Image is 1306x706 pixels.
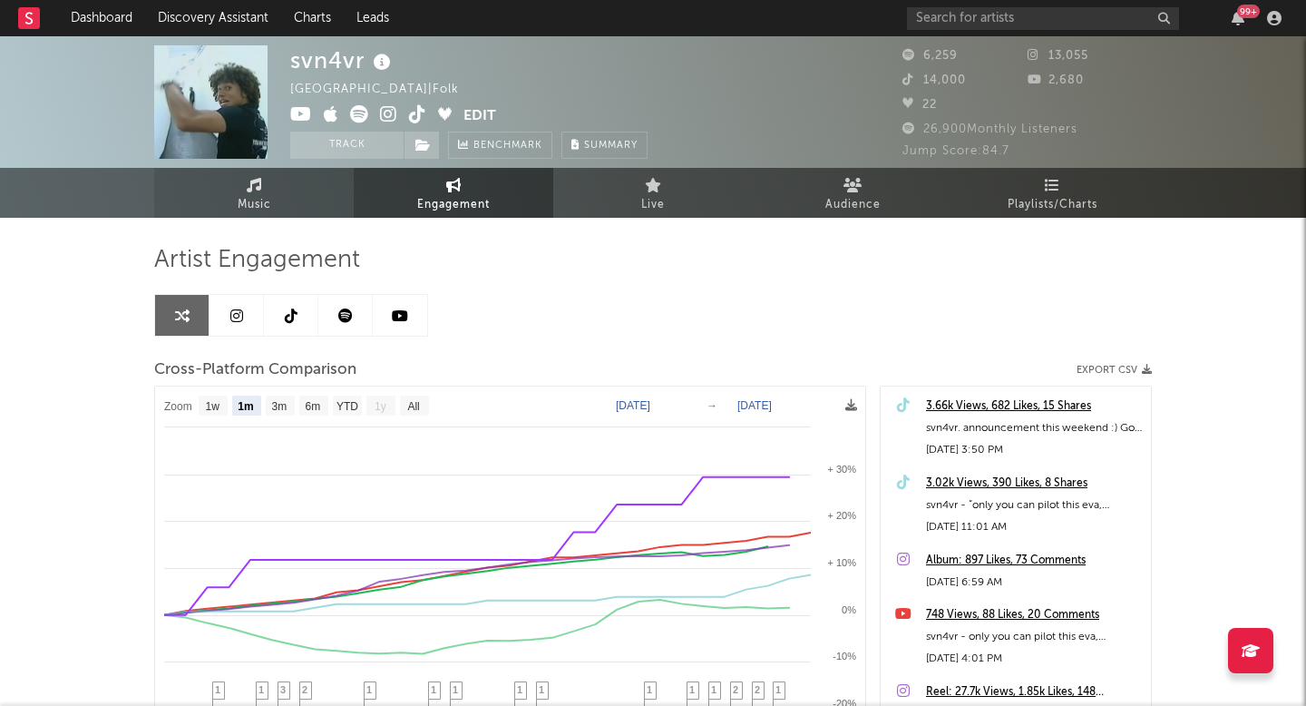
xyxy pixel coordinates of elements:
[926,396,1142,417] a: 3.66k Views, 682 Likes, 15 Shares
[584,141,638,151] span: Summary
[902,74,966,86] span: 14,000
[336,400,358,413] text: YTD
[926,572,1142,593] div: [DATE] 6:59 AM
[238,400,253,413] text: 1m
[828,510,857,521] text: + 20%
[711,684,716,695] span: 1
[473,135,542,157] span: Benchmark
[463,105,496,128] button: Edit
[775,684,781,695] span: 1
[306,400,321,413] text: 6m
[290,45,395,75] div: svn4vr
[733,684,738,695] span: 2
[926,604,1142,626] a: 748 Views, 88 Likes, 20 Comments
[926,626,1142,648] div: svn4vr - only you can pilot this eva, *CLASSIFIED* (official visualiser)
[1077,365,1152,376] button: Export CSV
[926,648,1142,670] div: [DATE] 4:01 PM
[902,145,1009,157] span: Jump Score: 84.7
[453,684,458,695] span: 1
[448,132,552,159] a: Benchmark
[952,168,1152,218] a: Playlists/Charts
[1008,194,1097,216] span: Playlists/Charts
[280,684,286,695] span: 3
[1237,5,1260,18] div: 99 +
[902,123,1077,135] span: 26,900 Monthly Listeners
[290,132,404,159] button: Track
[154,168,354,218] a: Music
[561,132,648,159] button: Summary
[902,99,937,111] span: 22
[238,194,271,216] span: Music
[647,684,652,695] span: 1
[302,684,307,695] span: 2
[272,400,288,413] text: 3m
[926,550,1142,572] a: Album: 897 Likes, 73 Comments
[737,399,772,412] text: [DATE]
[553,168,753,218] a: Live
[258,684,264,695] span: 1
[842,604,856,615] text: 0%
[354,168,553,218] a: Engagement
[828,464,857,475] text: + 30%
[833,651,856,662] text: -10%
[616,399,650,412] text: [DATE]
[753,168,952,218] a: Audience
[828,557,857,568] text: + 10%
[707,399,717,412] text: →
[375,400,386,413] text: 1y
[206,400,220,413] text: 1w
[1028,74,1084,86] span: 2,680
[755,684,760,695] span: 2
[825,194,881,216] span: Audience
[907,7,1179,30] input: Search for artists
[407,400,419,413] text: All
[689,684,695,695] span: 1
[517,684,522,695] span: 1
[154,250,360,271] span: Artist Engagement
[164,400,192,413] text: Zoom
[926,516,1142,538] div: [DATE] 11:01 AM
[431,684,436,695] span: 1
[926,439,1142,461] div: [DATE] 3:50 PM
[641,194,665,216] span: Live
[154,359,356,381] span: Cross-Platform Comparison
[926,417,1142,439] div: svn4vr. announcement this weekend :) God bless #postgrad #svn4vr #fyp
[926,681,1142,703] a: Reel: 27.7k Views, 1.85k Likes, 148 Comments
[926,473,1142,495] a: 3.02k Views, 390 Likes, 8 Shares
[417,194,490,216] span: Engagement
[926,495,1142,516] div: svn4vr - “only you can pilot this eva, *CLASSIFIED*” OUT NOW!!! Visualiser by [PERSON_NAME], prod...
[902,50,958,62] span: 6,259
[215,684,220,695] span: 1
[366,684,372,695] span: 1
[539,684,544,695] span: 1
[1232,11,1244,25] button: 99+
[1028,50,1088,62] span: 13,055
[290,79,480,101] div: [GEOGRAPHIC_DATA] | Folk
